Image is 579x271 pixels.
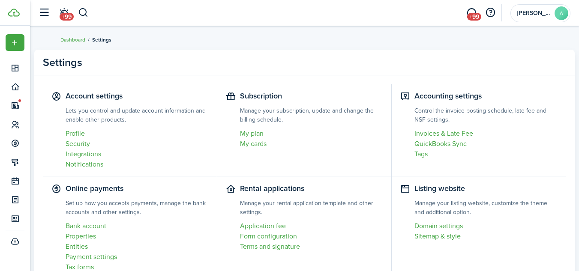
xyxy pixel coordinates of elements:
a: Application fee [240,221,383,231]
a: Profile [66,128,208,139]
a: Sitemap & style [414,231,558,241]
a: Security [66,139,208,149]
button: Search [78,6,89,20]
settings-item-description: Set up how you accepts payments, manage the bank accounts and other settings. [66,199,208,217]
a: Notifications [56,2,72,24]
settings-item-description: Control the invoice posting schedule, late fee and NSF settings. [414,106,558,124]
button: Open resource center [483,6,498,20]
span: Settings [92,36,111,44]
a: Properties [66,231,208,241]
settings-item-description: Manage your rental application template and other settings. [240,199,383,217]
a: QuickBooks Sync [414,139,558,149]
a: Form configuration [240,231,383,241]
a: My cards [240,139,383,149]
a: My plan [240,128,383,139]
span: Allen [517,10,551,16]
a: Tags [414,149,558,159]
a: Dashboard [60,36,85,44]
settings-item-description: Lets you control and update account information and enable other products. [66,106,208,124]
a: Notifications [66,159,208,170]
a: Entities [66,241,208,252]
panel-main-title: Settings [43,54,82,71]
a: Invoices & Late Fee [414,128,558,139]
span: +99 [467,13,481,21]
settings-item-description: Manage your subscription, update and change the billing schedule. [240,106,383,124]
a: Integrations [66,149,208,159]
img: TenantCloud [8,9,20,17]
a: Payment settings [66,252,208,262]
settings-item-description: Manage your listing website, customize the theme and additional option. [414,199,558,217]
span: +99 [60,13,74,21]
a: Terms and signature [240,241,383,252]
a: Messaging [463,2,480,24]
a: Bank account [66,221,208,231]
avatar-text: A [555,6,568,20]
button: Open sidebar [36,5,52,21]
a: Domain settings [414,221,558,231]
button: Open menu [6,34,24,51]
